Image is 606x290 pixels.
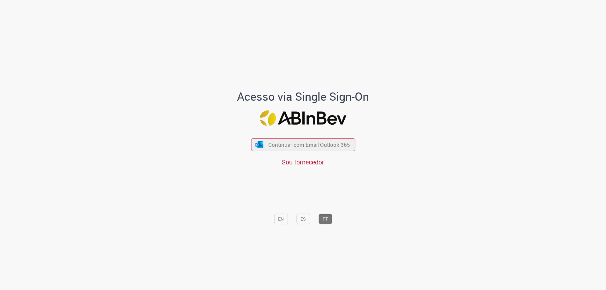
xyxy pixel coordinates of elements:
a: Sou fornecedor [282,158,324,166]
img: ícone Azure/Microsoft 360 [255,141,264,148]
img: Logo ABInBev [260,110,346,126]
button: EN [274,214,288,224]
button: ES [296,214,310,224]
h1: Acesso via Single Sign-On [216,90,391,103]
button: ícone Azure/Microsoft 360 Continuar com Email Outlook 365 [251,138,355,151]
span: Continuar com Email Outlook 365 [268,141,350,148]
button: PT [318,214,332,224]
